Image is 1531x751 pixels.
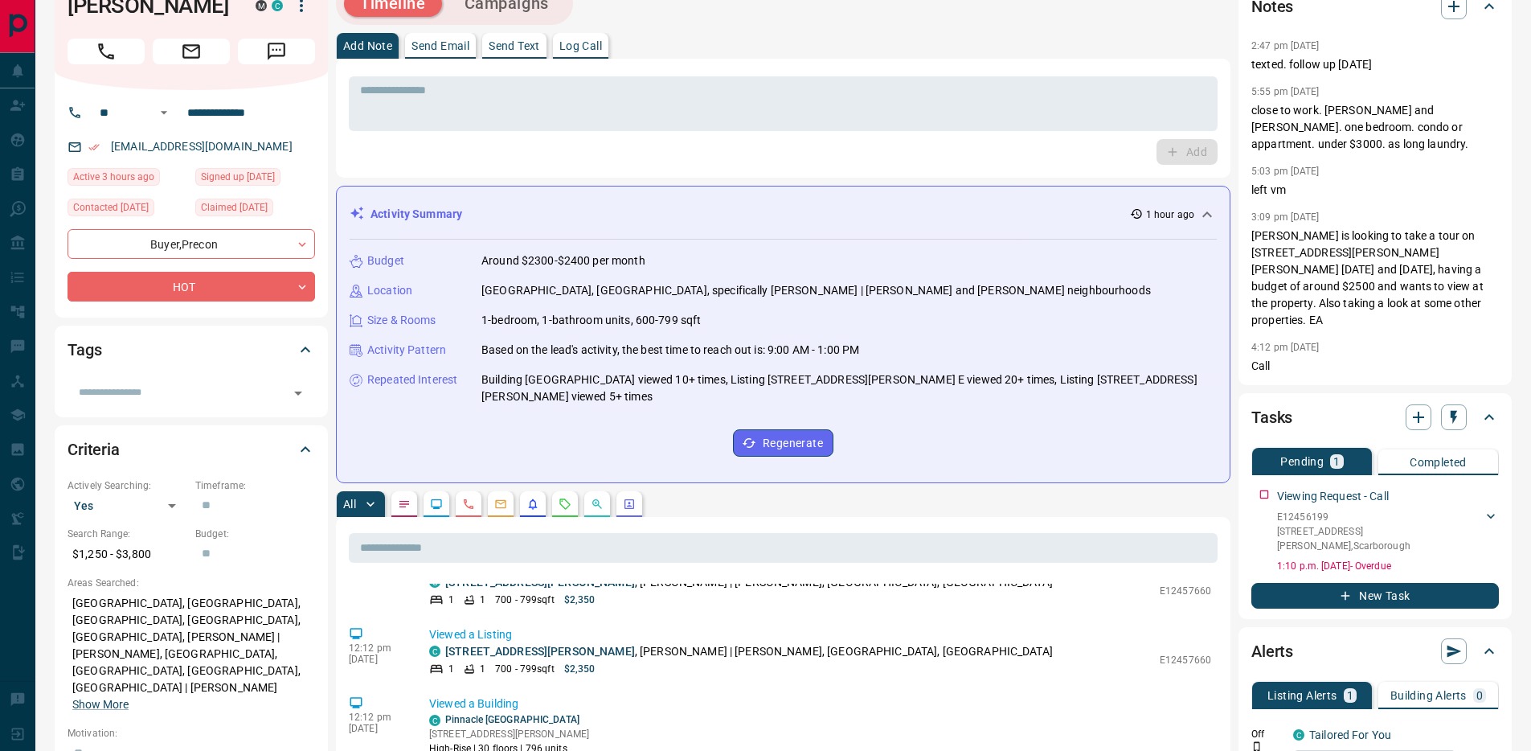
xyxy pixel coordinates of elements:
[448,593,454,607] p: 1
[195,199,315,221] div: Thu Sep 04 2025
[480,662,485,676] p: 1
[481,371,1217,405] p: Building [GEOGRAPHIC_DATA] viewed 10+ times, Listing [STREET_ADDRESS][PERSON_NAME] E viewed 20+ t...
[153,39,230,64] span: Email
[462,498,475,511] svg: Calls
[481,252,645,269] p: Around $2300-$2400 per month
[445,645,635,658] a: [STREET_ADDRESS][PERSON_NAME]
[1251,40,1320,51] p: 2:47 pm [DATE]
[1251,86,1320,97] p: 5:55 pm [DATE]
[1251,358,1499,375] p: Call
[68,337,101,363] h2: Tags
[1251,342,1320,353] p: 4:12 pm [DATE]
[68,478,187,493] p: Actively Searching:
[195,527,315,541] p: Budget:
[68,229,315,259] div: Buyer , Precon
[1251,102,1499,153] p: close to work. [PERSON_NAME] and [PERSON_NAME]. one bedroom. condo or appartment. under $3000. as...
[429,626,1211,643] p: Viewed a Listing
[480,593,485,607] p: 1
[398,498,411,511] svg: Notes
[1251,182,1499,199] p: left vm
[1251,638,1293,664] h2: Alerts
[68,430,315,469] div: Criteria
[349,654,405,665] p: [DATE]
[201,199,268,215] span: Claimed [DATE]
[68,590,315,718] p: [GEOGRAPHIC_DATA], [GEOGRAPHIC_DATA], [GEOGRAPHIC_DATA], [GEOGRAPHIC_DATA], [GEOGRAPHIC_DATA], [P...
[1251,632,1499,671] div: Alerts
[559,40,602,51] p: Log Call
[350,199,1217,229] div: Activity Summary1 hour ago
[111,140,293,153] a: [EMAIL_ADDRESS][DOMAIN_NAME]
[494,498,507,511] svg: Emails
[429,646,440,657] div: condos.ca
[68,541,187,568] p: $1,250 - $3,800
[1251,404,1292,430] h2: Tasks
[1476,690,1483,701] p: 0
[287,382,309,404] button: Open
[1277,559,1499,573] p: 1:10 p.m. [DATE] - Overdue
[68,527,187,541] p: Search Range:
[72,696,129,713] button: Show More
[481,312,701,329] p: 1-bedroom, 1-bathroom units, 600-799 sqft
[68,272,315,302] div: HOT
[88,142,100,153] svg: Email Verified
[1251,727,1283,741] p: Off
[526,498,539,511] svg: Listing Alerts
[1293,729,1304,741] div: condos.ca
[349,712,405,723] p: 12:12 pm
[68,493,187,519] div: Yes
[1410,457,1467,468] p: Completed
[1146,207,1194,222] p: 1 hour ago
[564,662,596,676] p: $2,350
[430,498,443,511] svg: Lead Browsing Activity
[349,642,405,654] p: 12:12 pm
[495,593,554,607] p: 700 - 799 sqft
[1277,488,1389,505] p: Viewing Request - Call
[733,429,833,457] button: Regenerate
[448,662,454,676] p: 1
[1251,211,1320,223] p: 3:09 pm [DATE]
[367,312,436,329] p: Size & Rooms
[68,39,145,64] span: Call
[68,437,120,462] h2: Criteria
[154,103,174,122] button: Open
[68,726,315,741] p: Motivation:
[1251,166,1320,177] p: 5:03 pm [DATE]
[1160,584,1211,598] p: E12457660
[591,498,604,511] svg: Opportunities
[411,40,469,51] p: Send Email
[1280,456,1324,467] p: Pending
[367,371,457,388] p: Repeated Interest
[367,282,412,299] p: Location
[1277,524,1483,553] p: [STREET_ADDRESS][PERSON_NAME] , Scarborough
[201,169,275,185] span: Signed up [DATE]
[343,40,392,51] p: Add Note
[1390,690,1467,701] p: Building Alerts
[349,723,405,734] p: [DATE]
[564,593,596,607] p: $2,350
[481,342,859,359] p: Based on the lead's activity, the best time to reach out is: 9:00 AM - 1:00 PM
[489,40,540,51] p: Send Text
[445,714,579,725] a: Pinnacle [GEOGRAPHIC_DATA]
[195,478,315,493] p: Timeframe:
[370,206,462,223] p: Activity Summary
[1160,653,1211,667] p: E12457660
[1267,690,1337,701] p: Listing Alerts
[367,342,446,359] p: Activity Pattern
[68,330,315,369] div: Tags
[195,168,315,191] div: Fri Jun 28 2024
[429,715,440,726] div: condos.ca
[68,168,187,191] div: Tue Oct 14 2025
[1251,56,1499,73] p: texted. follow up [DATE]
[623,498,636,511] svg: Agent Actions
[495,662,554,676] p: 700 - 799 sqft
[1277,507,1499,556] div: E12456199[STREET_ADDRESS][PERSON_NAME],Scarborough
[73,169,154,185] span: Active 3 hours ago
[1251,583,1499,609] button: New Task
[68,576,315,590] p: Areas Searched:
[1347,690,1353,701] p: 1
[73,199,149,215] span: Contacted [DATE]
[481,282,1151,299] p: [GEOGRAPHIC_DATA], [GEOGRAPHIC_DATA], specifically [PERSON_NAME] | [PERSON_NAME] and [PERSON_NAME...
[343,499,356,510] p: All
[1277,510,1483,524] p: E12456199
[1251,228,1499,329] p: [PERSON_NAME] is looking to take a tour on [STREET_ADDRESS][PERSON_NAME][PERSON_NAME] [DATE] and ...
